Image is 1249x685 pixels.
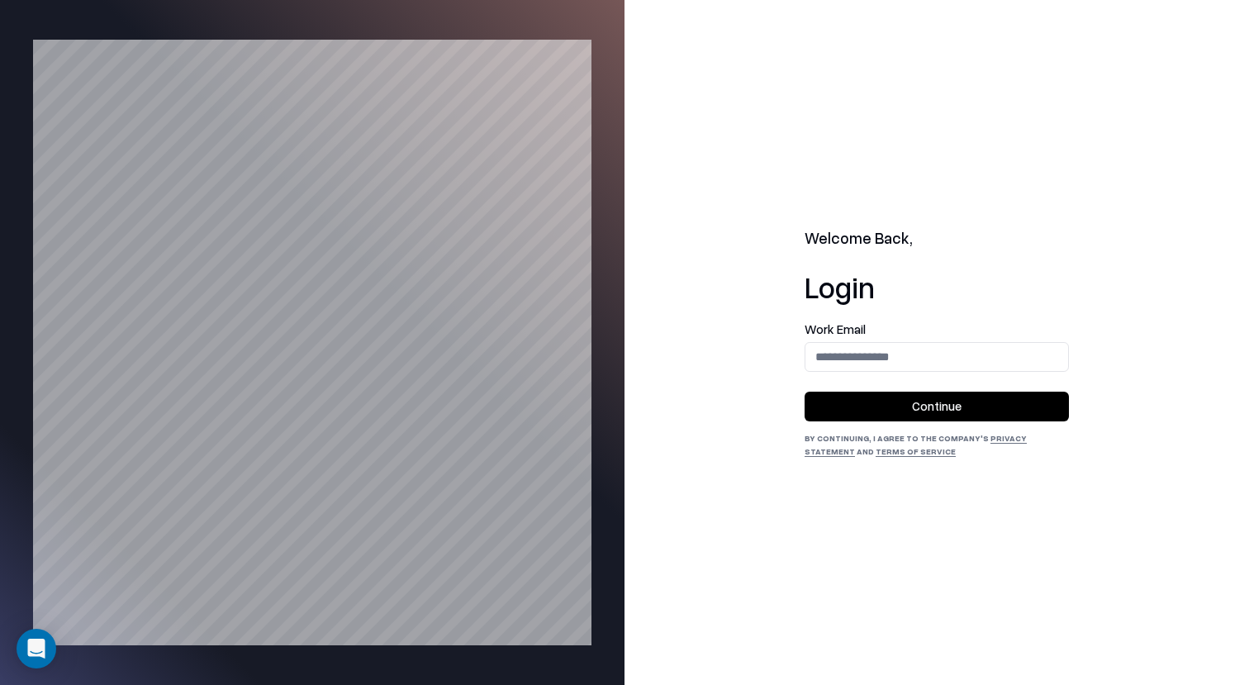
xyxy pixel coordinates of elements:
div: By continuing, I agree to the Company's and [805,431,1069,458]
label: Work Email [805,323,1069,335]
h1: Login [805,270,1069,303]
div: Open Intercom Messenger [17,629,56,668]
h2: Welcome Back, [805,227,1069,250]
button: Continue [805,392,1069,421]
a: Privacy Statement [805,433,1027,456]
a: Terms of Service [876,446,956,456]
